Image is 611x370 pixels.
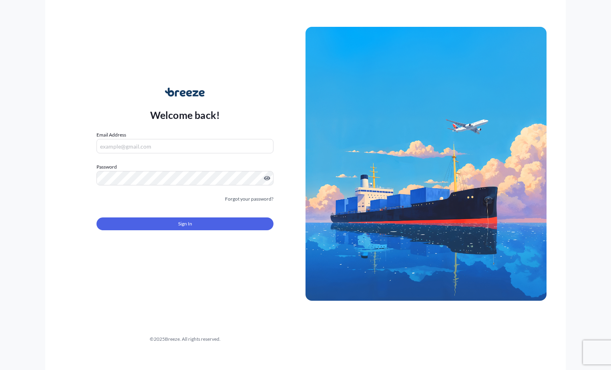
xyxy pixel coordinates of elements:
[178,220,192,228] span: Sign In
[96,139,273,153] input: example@gmail.com
[264,175,270,181] button: Show password
[225,195,273,203] a: Forgot your password?
[96,217,273,230] button: Sign In
[64,335,305,343] div: © 2025 Breeze. All rights reserved.
[96,131,126,139] label: Email Address
[150,109,220,121] p: Welcome back!
[305,27,547,301] img: Ship illustration
[96,163,273,171] label: Password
